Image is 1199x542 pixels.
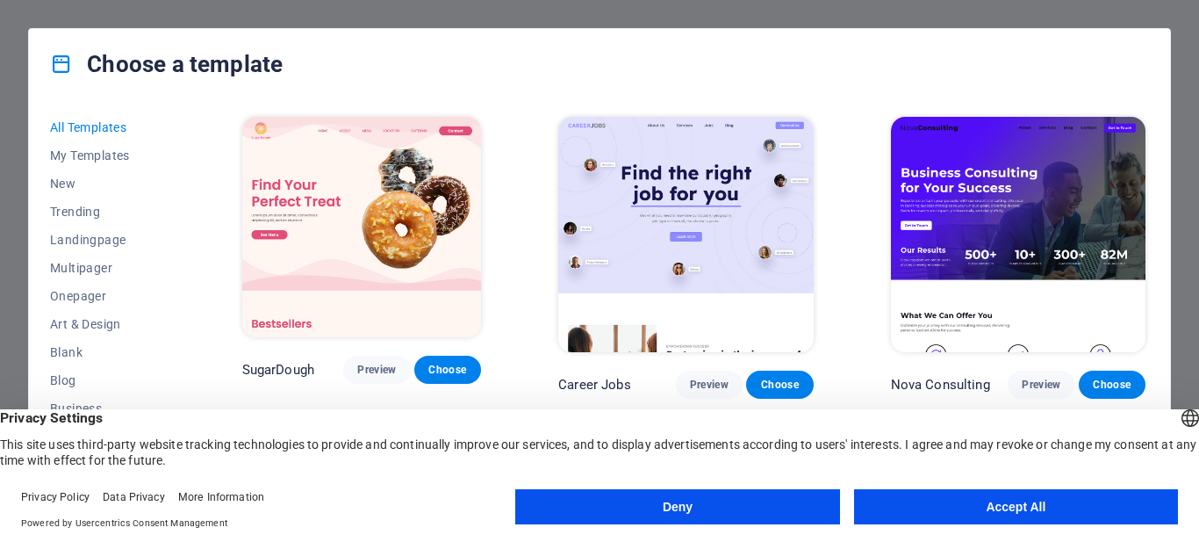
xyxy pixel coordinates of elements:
button: All Templates [50,113,165,141]
button: Business [50,394,165,423]
span: New [50,177,165,191]
span: Preview [690,378,729,392]
button: New [50,170,165,198]
button: Art & Design [50,310,165,338]
p: Nova Consulting [891,376,990,394]
button: Onepager [50,282,165,310]
span: Multipager [50,261,165,275]
button: Preview [1008,371,1074,399]
span: Choose [428,363,467,377]
span: All Templates [50,120,165,134]
button: Preview [676,371,743,399]
span: Preview [357,363,396,377]
button: Choose [746,371,813,399]
span: Landingpage [50,233,165,247]
span: Onepager [50,289,165,303]
span: My Templates [50,148,165,163]
p: Career Jobs [558,376,631,394]
button: Preview [343,356,410,384]
p: SugarDough [242,361,314,379]
h4: Choose a template [50,50,283,78]
button: Blank [50,338,165,366]
span: Choose [760,378,799,392]
img: Nova Consulting [891,117,1145,352]
span: Business [50,401,165,416]
span: Preview [1022,378,1060,392]
img: Career Jobs [558,117,813,352]
button: Multipager [50,254,165,282]
img: SugarDough [242,117,482,337]
button: Choose [1079,371,1145,399]
span: Trending [50,205,165,219]
button: Landingpage [50,226,165,254]
button: My Templates [50,141,165,170]
span: Blog [50,373,165,387]
button: Blog [50,366,165,394]
button: Choose [414,356,481,384]
button: Trending [50,198,165,226]
span: Art & Design [50,317,165,331]
span: Choose [1093,378,1131,392]
span: Blank [50,345,165,359]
